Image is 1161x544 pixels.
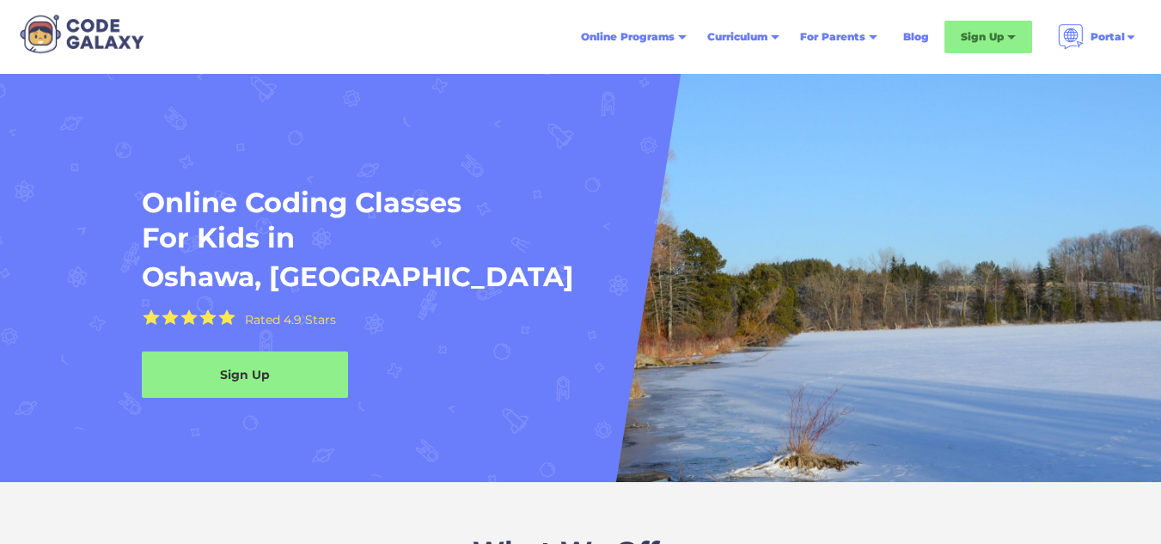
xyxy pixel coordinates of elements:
img: Yellow Star - the Code Galaxy [180,309,198,326]
div: For Parents [800,28,865,46]
div: Portal [1048,17,1147,57]
div: Curriculum [707,28,767,46]
div: Portal [1091,28,1125,46]
h1: Oshawa, [GEOGRAPHIC_DATA] [142,260,574,295]
div: Rated 4.9 Stars [245,314,336,326]
img: Yellow Star - the Code Galaxy [143,309,160,326]
div: Online Programs [571,21,697,52]
img: Yellow Star - the Code Galaxy [218,309,235,326]
div: For Parents [790,21,888,52]
img: Yellow Star - the Code Galaxy [162,309,179,326]
div: Sign Up [944,21,1032,53]
div: Sign Up [142,366,348,383]
a: Blog [893,21,939,52]
div: Sign Up [961,28,1004,46]
div: Curriculum [697,21,790,52]
div: Online Programs [581,28,675,46]
h1: Online Coding Classes For Kids in [142,185,884,256]
a: Sign Up [142,351,348,398]
img: Yellow Star - the Code Galaxy [199,309,217,326]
